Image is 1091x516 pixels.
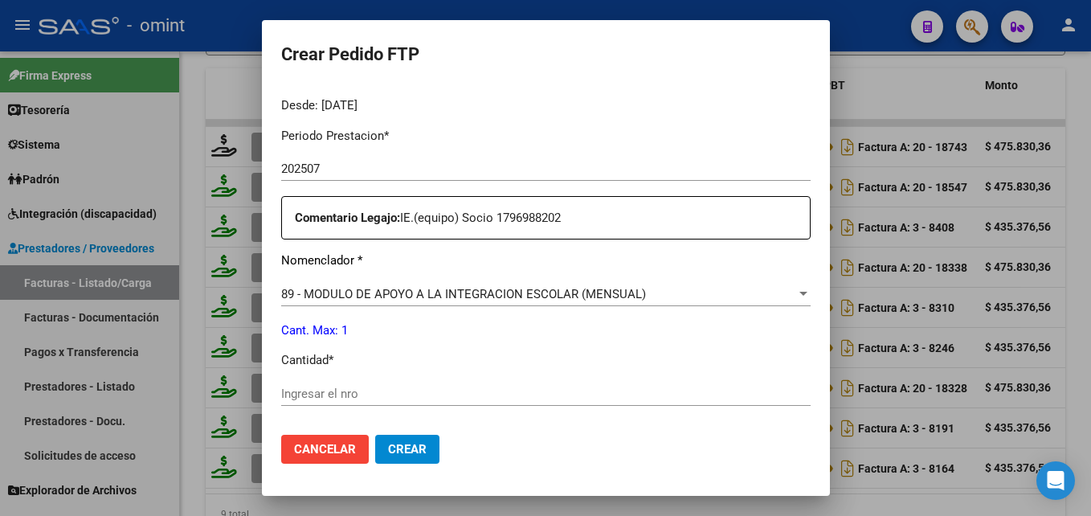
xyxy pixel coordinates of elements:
[281,435,369,464] button: Cancelar
[281,252,811,270] p: Nomenclador *
[1036,461,1075,500] div: Open Intercom Messenger
[281,287,646,301] span: 89 - MODULO DE APOYO A LA INTEGRACION ESCOLAR (MENSUAL)
[294,442,356,457] span: Cancelar
[375,435,439,464] button: Crear
[281,127,811,145] p: Periodo Prestacion
[295,211,400,225] strong: Comentario Legajo:
[281,351,811,370] p: Cantidad
[388,442,427,457] span: Crear
[281,96,811,115] div: Desde: [DATE]
[295,209,810,227] p: IE.(equipo) Socio 1796988202
[281,321,811,340] p: Cant. Max: 1
[281,39,811,70] h2: Crear Pedido FTP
